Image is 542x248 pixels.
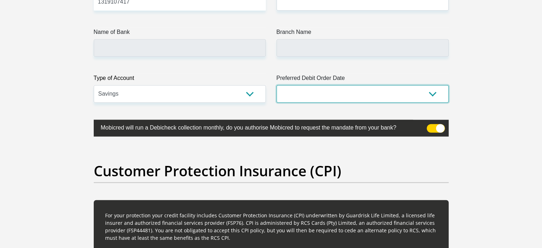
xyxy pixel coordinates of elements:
label: Type of Account [94,74,266,85]
label: Preferred Debit Order Date [277,74,449,85]
input: Branch Name [277,39,449,57]
label: Mobicred will run a Debicheck collection monthly, do you authorise Mobicred to request the mandat... [94,120,413,134]
label: Name of Bank [94,28,266,39]
p: For your protection your credit facility includes Customer Protection Insurance (CPI) underwritte... [105,212,437,242]
label: Branch Name [277,28,449,39]
h2: Customer Protection Insurance (CPI) [94,162,449,179]
input: Name of Bank [94,39,266,57]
